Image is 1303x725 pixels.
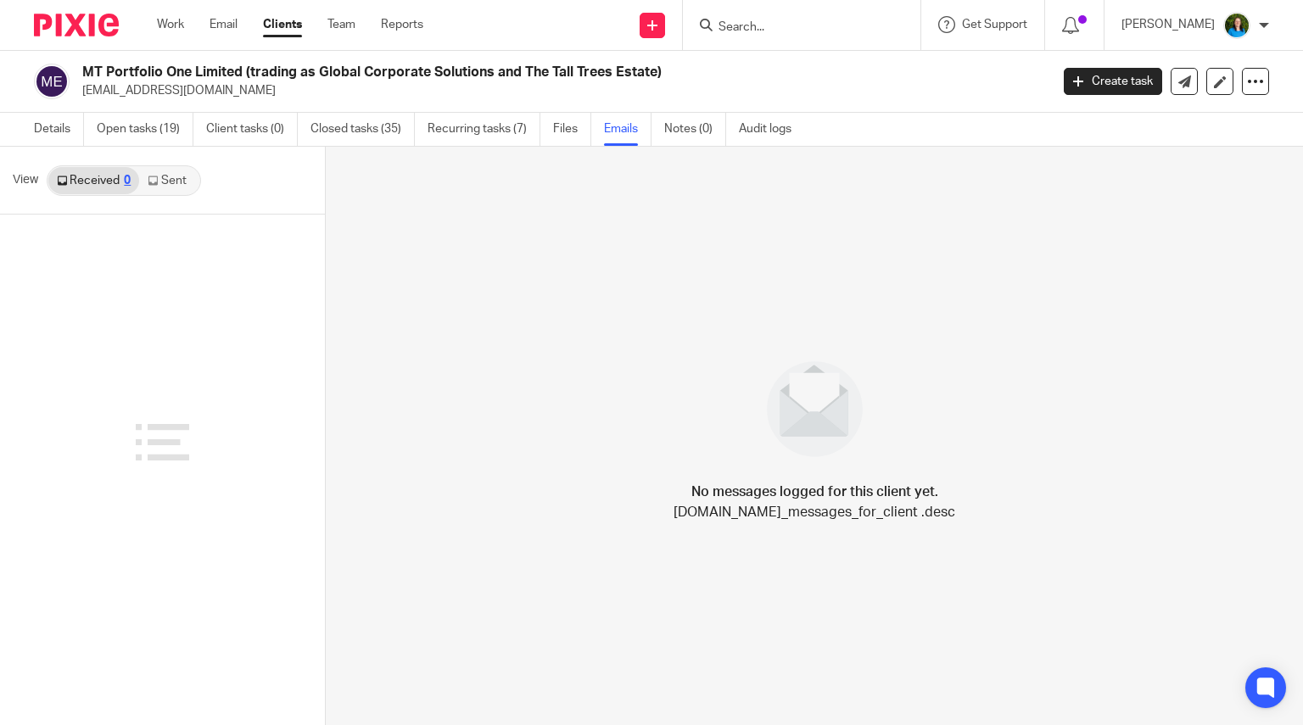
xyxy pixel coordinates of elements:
[674,502,955,522] p: [DOMAIN_NAME]_messages_for_client .desc
[206,113,298,146] a: Client tasks (0)
[124,175,131,187] div: 0
[717,20,870,36] input: Search
[553,113,591,146] a: Files
[13,171,38,189] span: View
[263,16,302,33] a: Clients
[34,113,84,146] a: Details
[34,64,70,99] img: svg%3E
[664,113,726,146] a: Notes (0)
[428,113,540,146] a: Recurring tasks (7)
[691,482,938,502] h4: No messages logged for this client yet.
[157,16,184,33] a: Work
[210,16,238,33] a: Email
[962,19,1027,31] span: Get Support
[604,113,651,146] a: Emails
[381,16,423,33] a: Reports
[1064,68,1162,95] a: Create task
[82,64,847,81] h2: MT Portfolio One Limited (trading as Global Corporate Solutions and The Tall Trees Estate)
[97,113,193,146] a: Open tasks (19)
[34,14,119,36] img: Pixie
[756,350,874,468] img: image
[1121,16,1215,33] p: [PERSON_NAME]
[739,113,804,146] a: Audit logs
[327,16,355,33] a: Team
[310,113,415,146] a: Closed tasks (35)
[48,167,139,194] a: Received0
[139,167,199,194] a: Sent
[1223,12,1250,39] img: Z91wLL_E.jpeg
[82,82,1038,99] p: [EMAIL_ADDRESS][DOMAIN_NAME]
